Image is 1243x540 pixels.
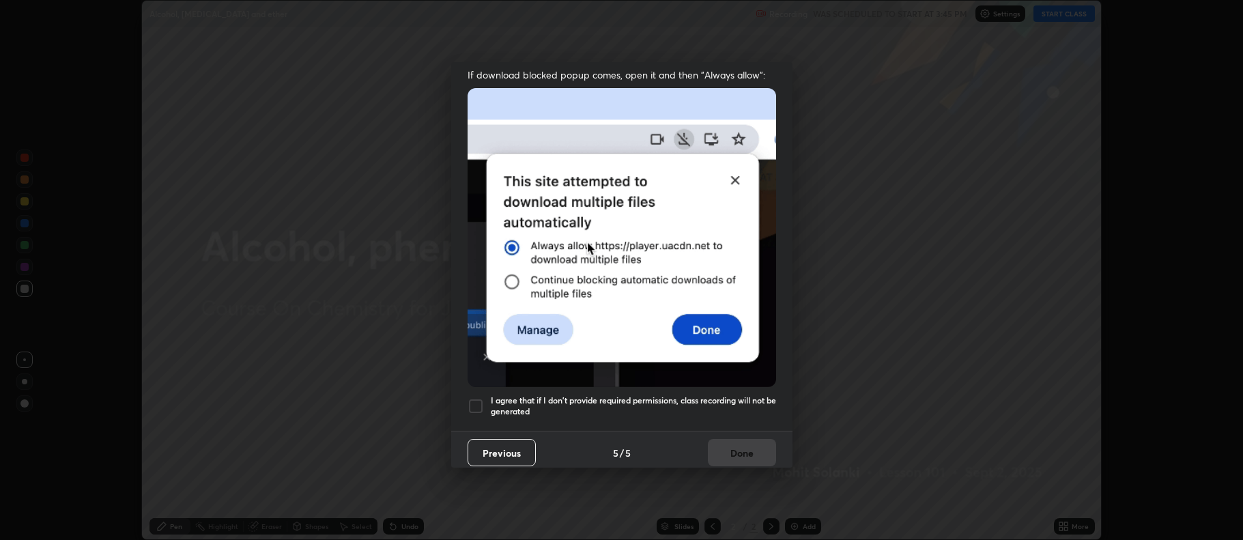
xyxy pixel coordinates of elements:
span: If download blocked popup comes, open it and then "Always allow": [468,68,776,81]
h4: 5 [625,446,631,460]
img: downloads-permission-blocked.gif [468,88,776,386]
button: Previous [468,439,536,466]
h5: I agree that if I don't provide required permissions, class recording will not be generated [491,395,776,416]
h4: 5 [613,446,618,460]
h4: / [620,446,624,460]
